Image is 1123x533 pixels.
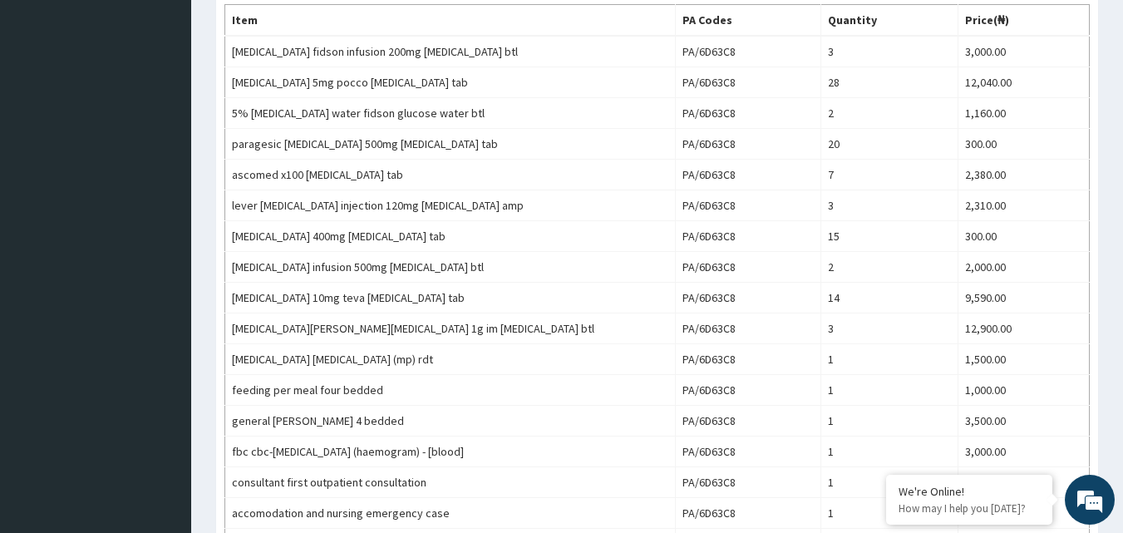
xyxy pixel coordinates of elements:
[225,160,676,190] td: ascomed x100 [MEDICAL_DATA] tab
[958,406,1089,437] td: 3,500.00
[675,467,821,498] td: PA/6D63C8
[958,129,1089,160] td: 300.00
[958,190,1089,221] td: 2,310.00
[675,375,821,406] td: PA/6D63C8
[225,406,676,437] td: general [PERSON_NAME] 4 bedded
[675,252,821,283] td: PA/6D63C8
[821,437,958,467] td: 1
[225,498,676,529] td: accomodation and nursing emergency case
[821,252,958,283] td: 2
[8,356,317,414] textarea: Type your message and hit 'Enter'
[958,344,1089,375] td: 1,500.00
[675,437,821,467] td: PA/6D63C8
[225,313,676,344] td: [MEDICAL_DATA][PERSON_NAME][MEDICAL_DATA] 1g im [MEDICAL_DATA] btl
[225,437,676,467] td: fbc cbc-[MEDICAL_DATA] (haemogram) - [blood]
[225,67,676,98] td: [MEDICAL_DATA] 5mg pocco [MEDICAL_DATA] tab
[821,160,958,190] td: 7
[958,36,1089,67] td: 3,000.00
[821,375,958,406] td: 1
[821,283,958,313] td: 14
[273,8,313,48] div: Minimize live chat window
[675,98,821,129] td: PA/6D63C8
[821,498,958,529] td: 1
[225,98,676,129] td: 5% [MEDICAL_DATA] water fidson glucose water btl
[821,190,958,221] td: 3
[225,190,676,221] td: lever [MEDICAL_DATA] injection 120mg [MEDICAL_DATA] amp
[958,221,1089,252] td: 300.00
[958,437,1089,467] td: 3,000.00
[225,467,676,498] td: consultant first outpatient consultation
[821,406,958,437] td: 1
[675,498,821,529] td: PA/6D63C8
[821,467,958,498] td: 1
[821,129,958,160] td: 20
[56,83,92,125] img: d_794563401_company_1708531726252_794563401
[675,406,821,437] td: PA/6D63C8
[821,67,958,98] td: 28
[225,283,676,313] td: [MEDICAL_DATA] 10mg teva [MEDICAL_DATA] tab
[225,375,676,406] td: feeding per meal four bedded
[675,283,821,313] td: PA/6D63C8
[958,98,1089,129] td: 1,160.00
[958,283,1089,313] td: 9,590.00
[821,36,958,67] td: 3
[821,221,958,252] td: 15
[821,5,958,37] th: Quantity
[675,5,821,37] th: PA Codes
[225,221,676,252] td: [MEDICAL_DATA] 400mg [MEDICAL_DATA] tab
[958,67,1089,98] td: 12,040.00
[821,344,958,375] td: 1
[675,67,821,98] td: PA/6D63C8
[225,252,676,283] td: [MEDICAL_DATA] infusion 500mg [MEDICAL_DATA] btl
[225,36,676,67] td: [MEDICAL_DATA] fidson infusion 200mg [MEDICAL_DATA] btl
[225,5,676,37] th: Item
[675,221,821,252] td: PA/6D63C8
[958,467,1089,498] td: 15,000.00
[899,501,1040,516] p: How may I help you today?
[96,160,229,328] span: We're online!
[225,344,676,375] td: [MEDICAL_DATA] [MEDICAL_DATA] (mp) rdt
[675,190,821,221] td: PA/6D63C8
[675,344,821,375] td: PA/6D63C8
[958,313,1089,344] td: 12,900.00
[675,129,821,160] td: PA/6D63C8
[899,484,1040,499] div: We're Online!
[821,98,958,129] td: 2
[675,313,821,344] td: PA/6D63C8
[18,91,43,116] div: Navigation go back
[675,36,821,67] td: PA/6D63C8
[821,313,958,344] td: 3
[958,375,1089,406] td: 1,000.00
[958,252,1089,283] td: 2,000.00
[958,160,1089,190] td: 2,380.00
[225,129,676,160] td: paragesic [MEDICAL_DATA] 500mg [MEDICAL_DATA] tab
[675,160,821,190] td: PA/6D63C8
[958,5,1089,37] th: Price(₦)
[111,93,304,115] div: Chat with us now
